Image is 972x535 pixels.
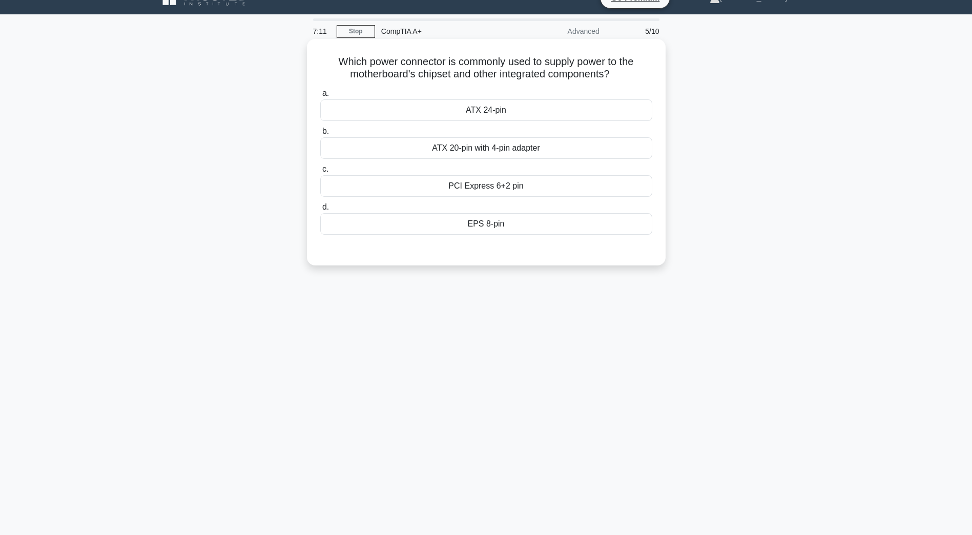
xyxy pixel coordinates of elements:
span: b. [322,127,329,135]
div: EPS 8-pin [320,213,652,235]
div: Advanced [516,21,606,42]
div: PCI Express 6+2 pin [320,175,652,197]
span: d. [322,202,329,211]
div: 5/10 [606,21,666,42]
div: ATX 24-pin [320,99,652,121]
span: c. [322,164,328,173]
div: CompTIA A+ [375,21,516,42]
div: 7:11 [307,21,337,42]
h5: Which power connector is commonly used to supply power to the motherboard's chipset and other int... [319,55,653,81]
div: ATX 20-pin with 4-pin adapter [320,137,652,159]
a: Stop [337,25,375,38]
span: a. [322,89,329,97]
